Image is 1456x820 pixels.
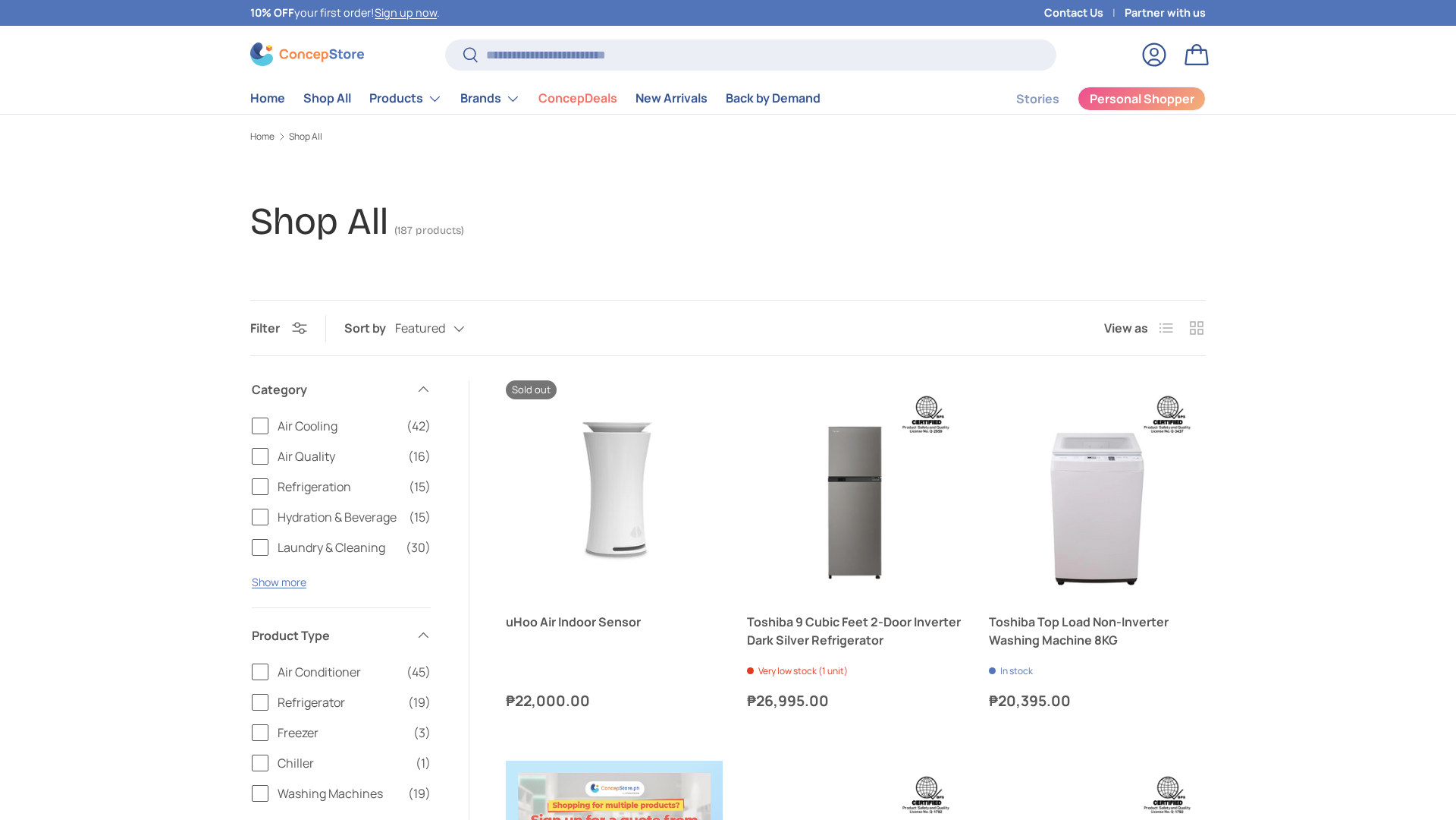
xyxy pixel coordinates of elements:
label: Sort by [344,319,395,337]
button: Filter [250,320,307,336]
a: Back by Demand [726,84,821,113]
a: Sign up now [375,5,437,20]
a: Toshiba Top Load Non-Inverter Washing Machine 8KG [989,380,1206,598]
span: Refrigerator [278,693,399,711]
a: Stories [1016,84,1059,114]
a: Home [250,84,285,113]
span: (3) [413,724,431,742]
img: ConcepStore [250,43,364,66]
a: uHoo Air Indoor Sensor [506,380,723,598]
span: Personal Shopper [1090,93,1194,105]
a: Home [250,132,275,141]
a: Products [369,84,442,114]
a: Toshiba Top Load Non-Inverter Washing Machine 8KG [989,613,1206,649]
nav: Primary [250,84,821,114]
span: Washing Machines [278,784,399,803]
span: Air Cooling [278,417,397,435]
span: (19) [408,693,431,711]
a: Contact Us [1044,5,1125,21]
nav: Secondary [980,84,1206,114]
span: Featured [395,321,445,336]
span: Product Type [252,626,406,645]
span: Laundry & Cleaning [278,538,397,557]
summary: Products [360,84,451,114]
span: Category [252,380,406,399]
span: (45) [406,663,431,681]
span: Air Conditioner [278,663,397,681]
summary: Brands [451,84,529,114]
button: Featured [395,316,495,342]
span: (1) [416,754,431,772]
span: Chiller [278,754,406,772]
a: ConcepDeals [538,84,617,113]
span: (42) [406,417,431,435]
summary: Category [252,362,431,417]
span: (19) [408,784,431,803]
span: Hydration & Beverage [278,508,400,526]
a: Shop All [303,84,351,113]
span: Air Quality [278,447,399,465]
a: Shop All [289,132,322,141]
button: Show more [252,575,306,589]
span: (30) [406,538,431,557]
strong: 10% OFF [250,5,294,20]
a: Personal Shopper [1078,87,1206,111]
p: your first order! . [250,5,440,21]
summary: Product Type [252,608,431,663]
span: View as [1104,319,1148,337]
a: New Arrivals [635,84,708,113]
span: (187 products) [394,224,464,237]
span: (15) [409,478,431,496]
span: (15) [409,508,431,526]
h1: Shop All [250,199,388,244]
a: Brands [460,84,520,114]
a: Toshiba 9 Cubic Feet 2-Door Inverter Dark Silver Refrigerator [747,613,964,649]
a: Partner with us [1125,5,1206,21]
span: Refrigeration [278,478,400,496]
span: Freezer [278,724,404,742]
span: Filter [250,320,280,336]
a: uHoo Air Indoor Sensor [506,613,723,631]
span: (16) [408,447,431,465]
span: Sold out [506,380,557,399]
nav: Breadcrumbs [250,130,1206,143]
a: Toshiba 9 Cubic Feet 2-Door Inverter Dark Silver Refrigerator [747,380,964,598]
